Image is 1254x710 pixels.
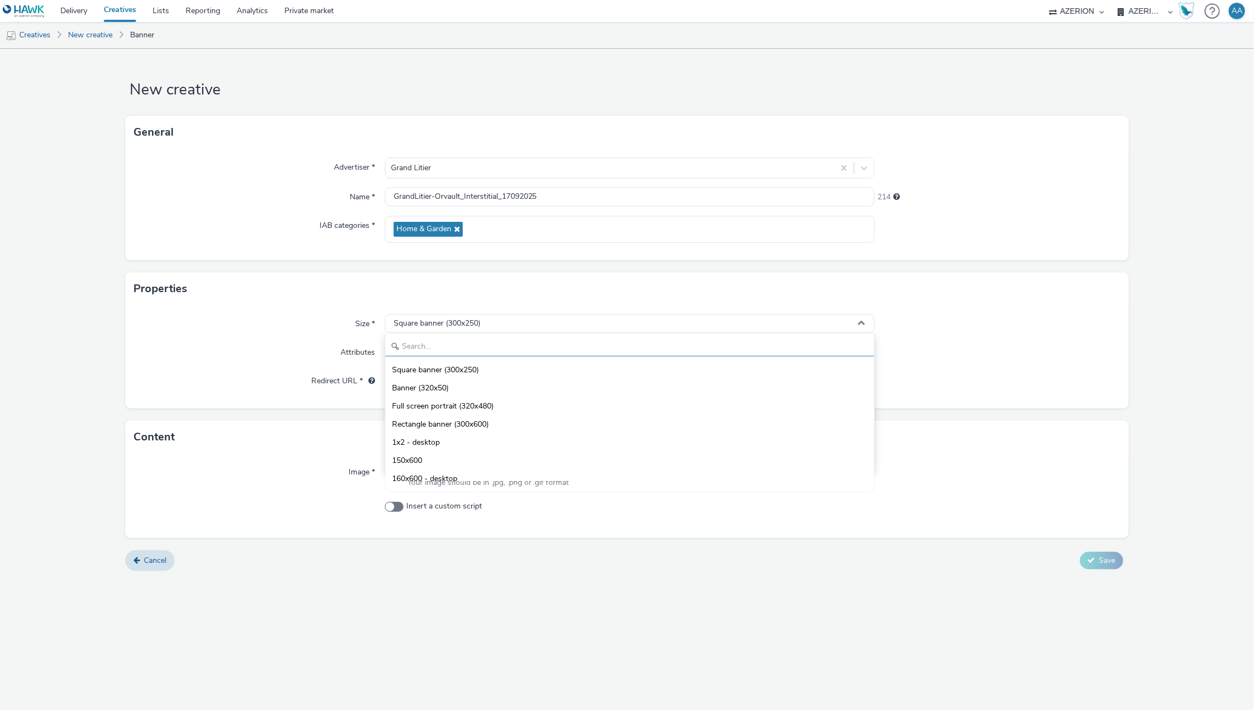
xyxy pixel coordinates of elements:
a: Hawk Academy [1178,2,1199,20]
span: 160x600 - desktop [392,473,457,484]
span: Square banner (300x250) [394,319,480,328]
span: Cancel [144,555,166,566]
div: Maximum 255 characters [893,192,900,203]
span: Full screen portrait (320x480) [392,401,494,412]
label: Size * [351,314,379,329]
a: Banner [125,22,160,48]
span: Save [1099,555,1116,566]
img: Hawk Academy [1178,2,1195,20]
div: URL will be used as a validation URL with some SSPs and it will be the redirection URL of your cr... [363,376,375,387]
span: Square banner (300x250) [392,365,479,376]
img: mobile [5,30,16,41]
img: undefined Logo [3,4,45,18]
input: Search... [385,337,875,356]
input: Name [385,187,875,206]
span: Insert a custom script [406,501,482,512]
span: Your image should be in .jpg, .png or .gif format [407,477,569,488]
h3: Content [133,429,175,445]
label: IAB categories * [315,216,379,231]
span: 150x600 [392,455,422,466]
span: Rectangle banner (300x600) [392,419,489,430]
label: Redirect URL * [307,371,379,387]
a: Cancel [125,550,175,571]
button: Save [1080,552,1123,569]
h3: Properties [133,281,187,297]
span: 1x2 - desktop [392,437,440,448]
label: Attributes [336,343,379,358]
h1: New creative [125,80,1128,100]
label: Name * [345,187,379,203]
span: Home & Garden [396,225,451,234]
label: Advertiser * [329,158,379,173]
h3: General [133,124,173,141]
label: Image * [344,462,379,478]
div: AA [1231,3,1242,19]
span: 214 [877,192,891,203]
a: New creative [63,22,118,48]
span: Banner (320x50) [392,383,449,394]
